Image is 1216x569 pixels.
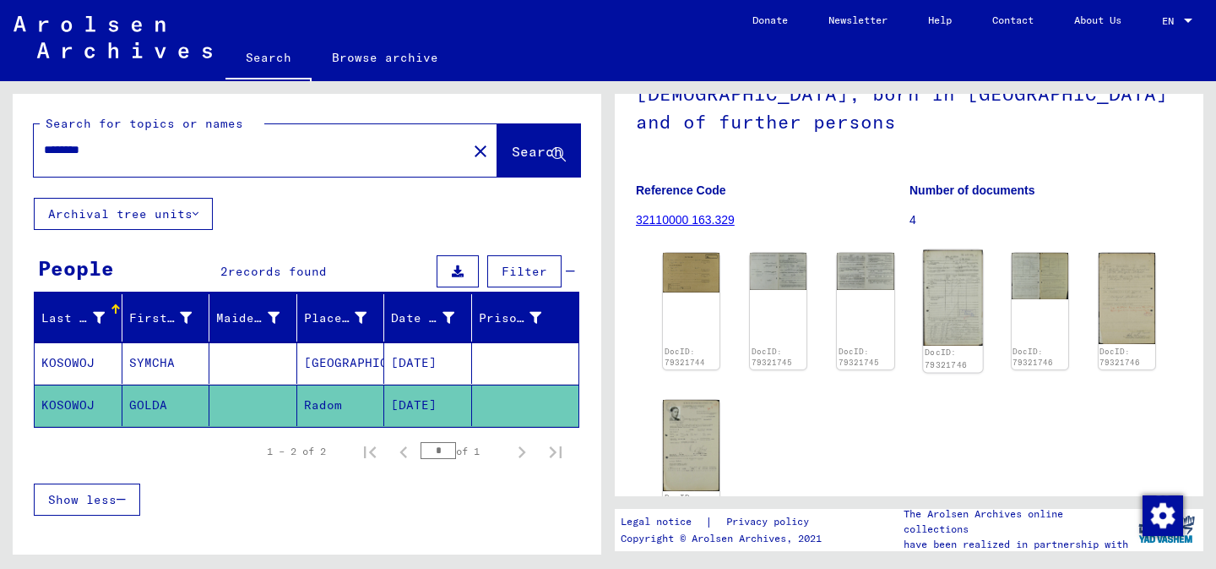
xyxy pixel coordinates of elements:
[384,385,472,426] mat-cell: [DATE]
[267,444,326,459] div: 1 – 2 of 2
[122,385,210,426] mat-cell: GOLDA
[472,294,579,342] mat-header-cell: Prisoner #
[505,435,539,468] button: Next page
[225,37,312,81] a: Search
[663,400,719,491] img: 001.jpg
[636,183,726,197] b: Reference Code
[636,213,735,227] a: 32110000 163.329
[421,443,505,459] div: of 1
[391,309,454,327] div: Date of Birth
[663,253,719,293] img: 001.jpg
[904,506,1130,537] p: The Arolsen Archives online collections
[487,255,562,287] button: Filter
[539,435,573,468] button: Last page
[297,342,385,384] mat-cell: [GEOGRAPHIC_DATA]
[304,304,388,331] div: Place of Birth
[46,116,243,131] mat-label: Search for topics or names
[925,348,967,370] a: DocID: 79321746
[464,134,497,167] button: Clear
[41,309,105,327] div: Last Name
[665,493,705,514] a: DocID: 79321747
[621,513,705,531] a: Legal notice
[35,294,122,342] mat-header-cell: Last Name
[35,385,122,426] mat-cell: KOSOWOJ
[297,294,385,342] mat-header-cell: Place of Birth
[837,253,893,290] img: 002.jpg
[502,264,547,279] span: Filter
[312,37,459,78] a: Browse archive
[129,309,193,327] div: First Name
[1135,508,1198,550] img: yv_logo.png
[391,304,475,331] div: Date of Birth
[1099,253,1155,344] img: 003.jpg
[479,309,542,327] div: Prisoner #
[387,435,421,468] button: Previous page
[228,264,327,279] span: records found
[923,250,983,346] img: 001.jpg
[297,385,385,426] mat-cell: Radom
[129,304,214,331] div: First Name
[750,253,806,290] img: 001.jpg
[470,141,491,161] mat-icon: close
[304,309,367,327] div: Place of Birth
[122,294,210,342] mat-header-cell: First Name
[35,342,122,384] mat-cell: KOSOWOJ
[384,342,472,384] mat-cell: [DATE]
[34,484,140,516] button: Show less
[839,347,879,368] a: DocID: 79321745
[909,211,1182,229] p: 4
[479,304,563,331] div: Prisoner #
[41,304,126,331] div: Last Name
[665,347,705,368] a: DocID: 79321744
[512,143,562,160] span: Search
[384,294,472,342] mat-header-cell: Date of Birth
[621,531,829,546] p: Copyright © Arolsen Archives, 2021
[497,124,580,177] button: Search
[1012,347,1053,368] a: DocID: 79321746
[1012,253,1068,298] img: 002.jpg
[14,16,212,58] img: Arolsen_neg.svg
[216,309,280,327] div: Maiden Name
[752,347,792,368] a: DocID: 79321745
[34,198,213,230] button: Archival tree units
[1162,15,1181,27] span: EN
[216,304,301,331] div: Maiden Name
[1099,347,1140,368] a: DocID: 79321746
[1143,495,1183,536] img: Change consent
[38,253,114,283] div: People
[909,183,1035,197] b: Number of documents
[904,537,1130,552] p: have been realized in partnership with
[621,513,829,531] div: |
[220,264,228,279] span: 2
[713,513,829,531] a: Privacy policy
[353,435,387,468] button: First page
[209,294,297,342] mat-header-cell: Maiden Name
[122,342,210,384] mat-cell: SYMCHA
